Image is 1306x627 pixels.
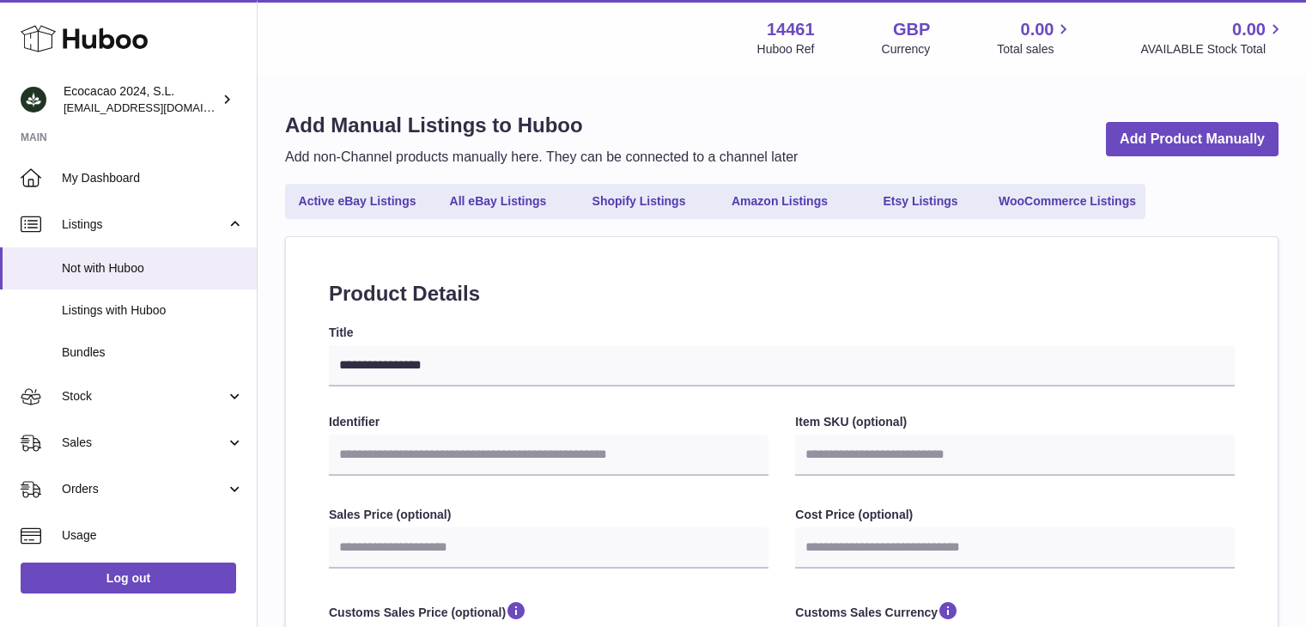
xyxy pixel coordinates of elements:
a: All eBay Listings [429,187,567,216]
a: Add Product Manually [1106,122,1279,157]
img: danielzafon@natur-cosmetics.com [21,87,46,113]
div: Huboo Ref [757,41,815,58]
span: Sales [62,435,226,451]
p: Add non-Channel products manually here. They can be connected to a channel later [285,148,798,167]
strong: 14461 [767,18,815,41]
label: Item SKU (optional) [795,414,1235,430]
span: Stock [62,388,226,405]
span: [EMAIL_ADDRESS][DOMAIN_NAME] [64,100,252,114]
a: WooCommerce Listings [993,187,1142,216]
span: Listings with Huboo [62,302,244,319]
span: Not with Huboo [62,260,244,277]
strong: GBP [893,18,930,41]
label: Sales Price (optional) [329,507,768,523]
a: Shopify Listings [570,187,708,216]
span: Total sales [997,41,1073,58]
span: 0.00 [1232,18,1266,41]
span: Bundles [62,344,244,361]
span: 0.00 [1021,18,1054,41]
a: 0.00 Total sales [997,18,1073,58]
label: Identifier [329,414,768,430]
span: AVAILABLE Stock Total [1140,41,1285,58]
div: Currency [882,41,931,58]
span: Listings [62,216,226,233]
span: Usage [62,527,244,544]
a: Etsy Listings [852,187,989,216]
label: Customs Sales Currency [795,600,1235,627]
span: Orders [62,481,226,497]
h2: Product Details [329,280,1235,307]
label: Title [329,325,1235,341]
label: Customs Sales Price (optional) [329,600,768,627]
span: My Dashboard [62,170,244,186]
a: Active eBay Listings [289,187,426,216]
a: Amazon Listings [711,187,848,216]
a: Log out [21,563,236,594]
h1: Add Manual Listings to Huboo [285,112,798,139]
a: 0.00 AVAILABLE Stock Total [1140,18,1285,58]
div: Ecocacao 2024, S.L. [64,83,218,116]
label: Cost Price (optional) [795,507,1235,523]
